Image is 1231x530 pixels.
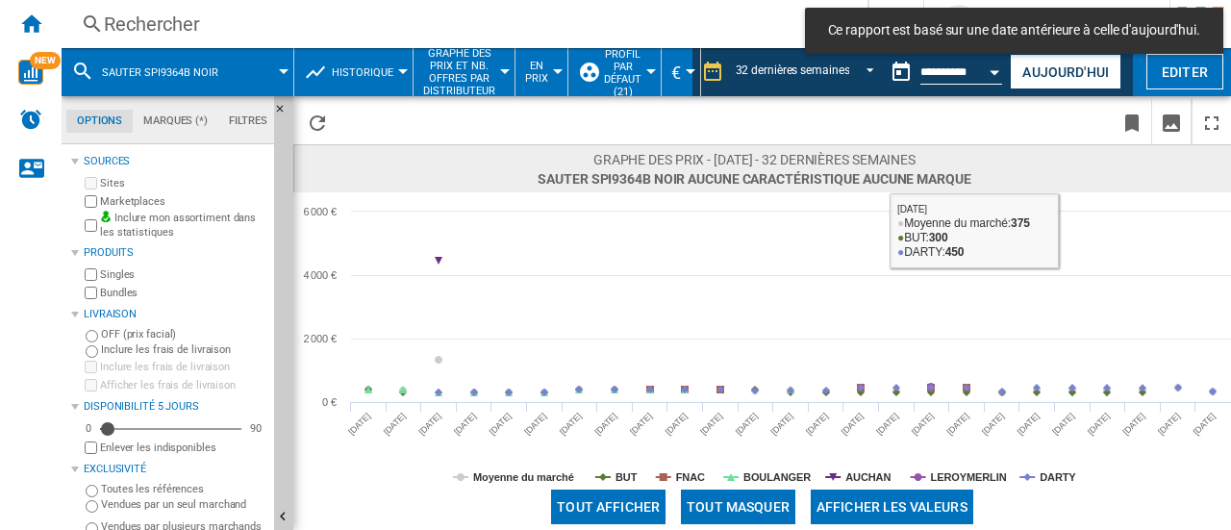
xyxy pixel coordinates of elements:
tspan: [DATE] [1121,411,1147,437]
tspan: [DATE] [664,411,690,437]
tspan: [DATE] [382,411,408,437]
label: Inclure les frais de livraison [100,360,266,374]
tspan: [DATE] [1192,411,1218,437]
div: Ce rapport est basé sur une date antérieure à celle d'aujourd'hui. [882,48,1006,96]
button: Aujourd'hui [1010,54,1121,89]
img: wise-card.svg [18,60,43,85]
span: € [671,63,681,83]
tspan: [DATE] [488,411,514,437]
div: Profil par défaut (21) [578,48,651,96]
tspan: 2 000 € [304,333,337,344]
input: Afficher les frais de livraison [85,379,97,391]
div: 90 [245,421,266,436]
label: Enlever les indisponibles [100,441,266,455]
tspan: FNAC [676,471,705,483]
div: Disponibilité 5 Jours [84,399,266,415]
span: En prix [525,60,548,85]
div: Exclusivité [84,462,266,477]
tspan: [DATE] [980,411,1006,437]
button: Recharger [298,99,337,144]
tspan: [DATE] [628,411,654,437]
div: 0 [81,421,96,436]
input: Inclure les frais de livraison [86,345,98,358]
button: Plein écran [1193,99,1231,144]
input: Bundles [85,287,97,299]
md-menu: Currency [662,48,701,96]
div: Livraison [84,307,266,322]
div: Rechercher [104,11,817,38]
div: 32 dernières semaines [736,63,850,77]
span: Historique [332,66,393,79]
input: OFF (prix facial) [86,330,98,342]
div: Sources [84,154,266,169]
label: Afficher les frais de livraison [100,378,266,392]
tspan: [DATE] [1156,411,1182,437]
input: Marketplaces [85,195,97,208]
div: Produits [84,245,266,261]
tspan: [DATE] [1050,411,1076,437]
input: Afficher les frais de livraison [85,442,97,454]
tspan: [DATE] [734,411,760,437]
tspan: [DATE] [840,411,866,437]
input: Singles [85,268,97,281]
input: Inclure mon assortiment dans les statistiques [85,214,97,238]
tspan: BUT [615,471,638,483]
button: En prix [525,48,558,96]
input: Sites [85,177,97,189]
button: Télécharger en image [1152,99,1191,144]
tspan: [DATE] [698,411,724,437]
div: € [671,48,691,96]
label: OFF (prix facial) [101,327,266,341]
input: Vendues par un seul marchand [86,500,98,513]
tspan: [DATE] [452,411,478,437]
button: Tout afficher [551,490,666,524]
md-tab-item: Filtres [218,110,278,133]
button: Graphe des prix et nb. offres par distributeur [423,48,505,96]
tspan: [DATE] [804,411,830,437]
label: Inclure les frais de livraison [101,342,266,357]
input: Inclure les frais de livraison [85,361,97,373]
button: Profil par défaut (21) [604,48,651,96]
tspan: DARTY [1040,471,1076,483]
button: md-calendar [882,53,920,91]
button: SAUTER SPI9364B NOIR [102,48,238,96]
tspan: [DATE] [1086,411,1112,437]
tspan: [DATE] [945,411,971,437]
button: Afficher les valeurs [811,490,973,524]
tspan: LEROYMERLIN [931,471,1007,483]
button: Editer [1146,54,1223,89]
label: Vendues par un seul marchand [101,497,266,512]
label: Bundles [100,286,266,300]
span: SAUTER SPI9364B NOIR [102,66,218,79]
img: alerts-logo.svg [19,108,42,131]
button: Masquer [274,96,297,131]
tspan: 4 000 € [304,269,337,281]
button: Open calendar [978,52,1013,87]
tspan: [DATE] [769,411,795,437]
tspan: [DATE] [417,411,443,437]
md-slider: Disponibilité [100,419,241,439]
tspan: [DATE] [874,411,900,437]
span: Ce rapport est basé sur une date antérieure à celle d'aujourd'hui. [822,21,1206,40]
tspan: [DATE] [558,411,584,437]
md-tab-item: Marques (*) [133,110,218,133]
span: Graphe des prix - [DATE] - 32 dernières semaines [538,150,970,169]
md-select: REPORTS.WIZARD.STEPS.REPORT.STEPS.REPORT_OPTIONS.PERIOD: 32 dernières semaines [734,57,883,88]
button: Créer un favoris [1113,99,1151,144]
span: Profil par défaut (21) [604,48,641,98]
button: Tout masquer [681,490,795,524]
label: Sites [100,176,266,190]
div: Historique [304,48,403,96]
tspan: 0 € [322,396,337,408]
button: Historique [332,48,403,96]
md-tab-item: Options [66,110,133,133]
input: Toutes les références [86,485,98,497]
tspan: [DATE] [1016,411,1042,437]
tspan: Moyenne du marché [473,471,574,483]
span: NEW [30,52,61,69]
tspan: BOULANGER [743,471,811,483]
label: Inclure mon assortiment dans les statistiques [100,211,266,240]
tspan: AUCHAN [845,471,891,483]
tspan: [DATE] [910,411,936,437]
